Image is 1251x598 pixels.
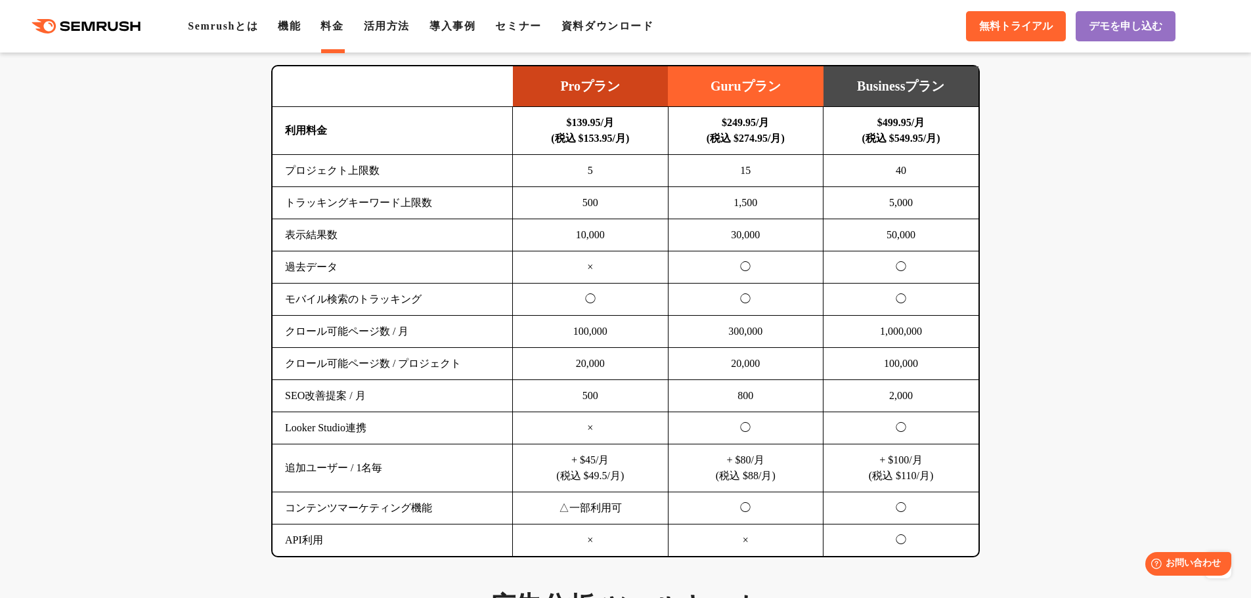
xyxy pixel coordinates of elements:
td: 5 [513,155,669,187]
td: × [668,524,823,557]
td: ◯ [823,251,979,284]
td: 15 [668,155,823,187]
td: ◯ [668,284,823,316]
td: コンテンツマーケティング機能 [273,492,513,524]
b: $139.95/月 (税込 $153.95/月) [551,117,629,144]
td: Businessプラン [823,66,979,107]
td: プロジェクト上限数 [273,155,513,187]
td: ◯ [823,284,979,316]
td: トラッキングキーワード上限数 [273,187,513,219]
td: 800 [668,380,823,412]
td: API利用 [273,524,513,557]
b: $499.95/月 (税込 $549.95/月) [862,117,940,144]
td: △一部利用可 [513,492,669,524]
td: 500 [513,380,669,412]
td: 50,000 [823,219,979,251]
td: ◯ [668,251,823,284]
td: 100,000 [513,316,669,348]
a: Semrushとは [188,20,258,32]
td: ◯ [668,412,823,444]
td: クロール可能ページ数 / プロジェクト [273,348,513,380]
td: SEO改善提案 / 月 [273,380,513,412]
td: 20,000 [513,348,669,380]
td: 300,000 [668,316,823,348]
td: 過去データ [273,251,513,284]
td: 10,000 [513,219,669,251]
td: 500 [513,187,669,219]
span: 無料トライアル [979,20,1053,33]
td: 1,000,000 [823,316,979,348]
a: 機能 [278,20,301,32]
a: セミナー [495,20,541,32]
a: デモを申し込む [1076,11,1175,41]
td: ◯ [823,412,979,444]
td: × [513,412,669,444]
td: 20,000 [668,348,823,380]
b: 利用料金 [285,125,327,136]
td: 5,000 [823,187,979,219]
td: ◯ [513,284,669,316]
td: 2,000 [823,380,979,412]
td: 追加ユーザー / 1名毎 [273,444,513,492]
td: ◯ [823,492,979,524]
span: デモを申し込む [1089,20,1162,33]
td: + $100/月 (税込 $110/月) [823,444,979,492]
td: Looker Studio連携 [273,412,513,444]
td: モバイル検索のトラッキング [273,284,513,316]
td: × [513,524,669,557]
td: ◯ [823,524,979,557]
td: 30,000 [668,219,823,251]
a: 導入事例 [429,20,475,32]
td: + $80/月 (税込 $88/月) [668,444,823,492]
a: 資料ダウンロード [561,20,654,32]
a: 活用方法 [364,20,410,32]
td: Proプラン [513,66,669,107]
td: 100,000 [823,348,979,380]
td: ◯ [668,492,823,524]
td: 1,500 [668,187,823,219]
a: 無料トライアル [966,11,1066,41]
td: + $45/月 (税込 $49.5/月) [513,444,669,492]
b: $249.95/月 (税込 $274.95/月) [707,117,785,144]
td: 40 [823,155,979,187]
td: Guruプラン [668,66,823,107]
a: 料金 [320,20,343,32]
td: × [513,251,669,284]
td: 表示結果数 [273,219,513,251]
td: クロール可能ページ数 / 月 [273,316,513,348]
iframe: Help widget launcher [1134,547,1237,584]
